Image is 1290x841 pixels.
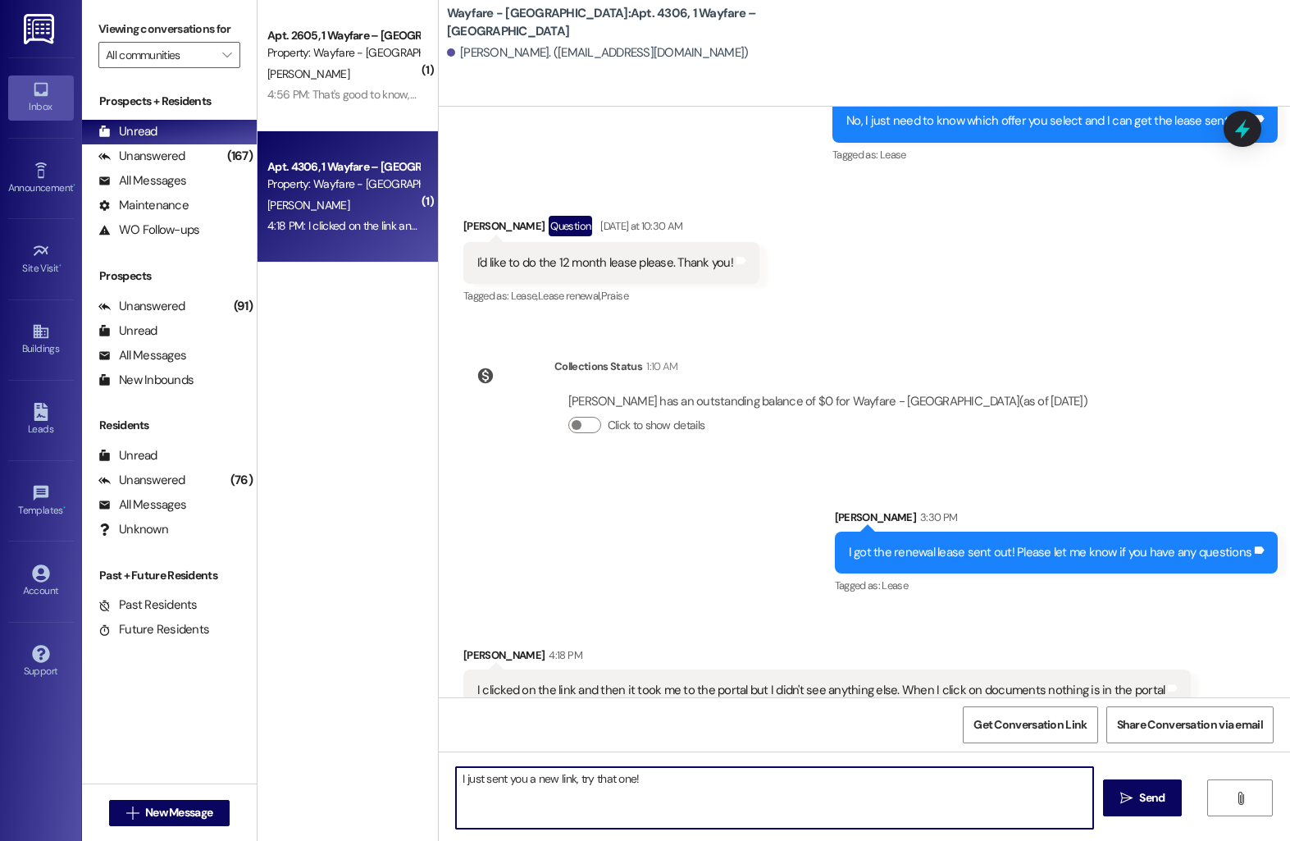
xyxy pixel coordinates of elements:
span: Lease [882,578,908,592]
div: 3:30 PM [916,509,957,526]
span: Lease [880,148,906,162]
div: [PERSON_NAME] [463,216,759,242]
div: I clicked on the link and then it took me to the portal but I didn't see anything else. When I cl... [477,682,1165,699]
div: All Messages [98,347,186,364]
div: Property: Wayfare - [GEOGRAPHIC_DATA] [267,176,419,193]
div: Residents [82,417,257,434]
div: Tagged as: [832,143,1278,167]
a: Buildings [8,318,74,362]
div: Unread [98,447,157,464]
span: [PERSON_NAME] [267,198,349,213]
div: Apt. 4306, 1 Wayfare – [GEOGRAPHIC_DATA] [267,158,419,176]
span: New Message [145,804,212,821]
a: Leads [8,398,74,442]
div: 4:18 PM [545,647,581,664]
button: Send [1103,779,1183,816]
div: Unanswered [98,148,185,165]
div: [PERSON_NAME] [463,647,1192,670]
button: Get Conversation Link [963,706,1097,743]
span: • [63,502,66,514]
b: Wayfare - [GEOGRAPHIC_DATA]: Apt. 4306, 1 Wayfare – [GEOGRAPHIC_DATA] [447,5,775,40]
div: 1:10 AM [642,358,677,375]
div: Unanswered [98,472,185,489]
span: Get Conversation Link [973,716,1087,734]
span: • [59,260,62,272]
div: Tagged as: [463,284,759,308]
div: WO Follow-ups [98,222,199,239]
div: [PERSON_NAME]. ([EMAIL_ADDRESS][DOMAIN_NAME]) [447,44,749,62]
div: I got the renewal lease sent out! Please let me know if you have any questions [849,544,1252,561]
i:  [222,48,231,62]
div: 4:56 PM: That's good to know, but my work order should not be changed to completed until after th... [267,87,1045,102]
button: Share Conversation via email [1106,706,1274,743]
div: Maintenance [98,197,189,214]
i:  [1234,792,1247,805]
a: Inbox [8,75,74,120]
label: Click to show details [608,417,704,434]
div: Past + Future Residents [82,567,257,584]
div: (167) [223,144,257,169]
span: [PERSON_NAME] [267,66,349,81]
div: I'd like to do the 12 month lease please. Thank you! [477,254,733,272]
span: Share Conversation via email [1117,716,1263,734]
i:  [126,807,139,820]
div: Property: Wayfare - [GEOGRAPHIC_DATA] [267,44,419,62]
div: Prospects [82,267,257,285]
div: Collections Status [554,358,642,375]
div: All Messages [98,496,186,514]
div: Question [549,216,592,236]
div: Past Residents [98,596,198,614]
span: Send [1139,789,1165,807]
div: Unread [98,123,157,140]
a: Account [8,560,74,604]
div: New Inbounds [98,372,194,389]
div: Unknown [98,521,168,538]
div: (91) [230,294,257,319]
div: Unread [98,322,157,340]
div: No, I just need to know which offer you select and I can get the lease sent out! [846,112,1251,130]
div: Unanswered [98,298,185,315]
div: All Messages [98,172,186,190]
span: Lease , [511,289,538,303]
div: Apt. 2605, 1 Wayfare – [GEOGRAPHIC_DATA] [267,27,419,44]
a: Site Visit • [8,237,74,281]
div: (76) [226,468,257,493]
label: Viewing conversations for [98,16,240,42]
input: All communities [106,42,214,68]
a: Templates • [8,479,74,523]
span: Lease renewal , [538,289,601,303]
div: Prospects + Residents [82,93,257,110]
span: Praise [601,289,628,303]
div: [DATE] at 10:30 AM [596,217,682,235]
div: Future Residents [98,621,209,638]
div: [PERSON_NAME] has an outstanding balance of $0 for Wayfare - [GEOGRAPHIC_DATA] (as of [DATE]) [568,393,1087,410]
div: [PERSON_NAME] [835,509,1279,532]
div: 4:18 PM: I clicked on the link and then it took me to the portal but I didn't see anything else. ... [267,218,930,233]
button: New Message [109,800,230,826]
div: Tagged as: [835,574,1279,597]
i:  [1120,792,1133,805]
textarea: I just sent you a new link, try that one [456,767,1093,829]
img: ResiDesk Logo [24,14,57,44]
span: • [73,180,75,191]
a: Support [8,640,74,684]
